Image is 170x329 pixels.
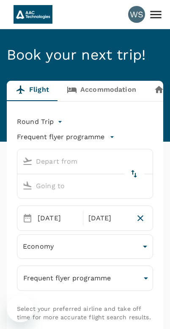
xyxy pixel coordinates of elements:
div: [DATE] [85,210,132,227]
button: Frequent flyer programme [17,132,115,142]
a: Accommodation [58,81,145,101]
input: Going to [19,179,135,192]
button: delete [124,164,144,184]
button: Frequent flyer programme [17,266,153,291]
div: Round Trip [17,115,64,129]
div: Economy [17,236,153,257]
div: WS [128,6,145,23]
p: Select your preferred airline and take off time for more accurate flight search results. [17,304,153,321]
button: Open [147,185,148,186]
p: Frequent flyer programme [23,273,111,283]
div: [DATE] [34,210,81,227]
iframe: 启动消息传送窗口的按钮 [7,295,34,322]
a: Flight [7,81,58,101]
h4: Book your next trip! [7,46,163,64]
img: AAC Technologies Pte Ltd [14,5,52,24]
button: Open [147,160,148,162]
p: Frequent flyer programme [17,132,104,142]
input: Depart from [19,155,135,168]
